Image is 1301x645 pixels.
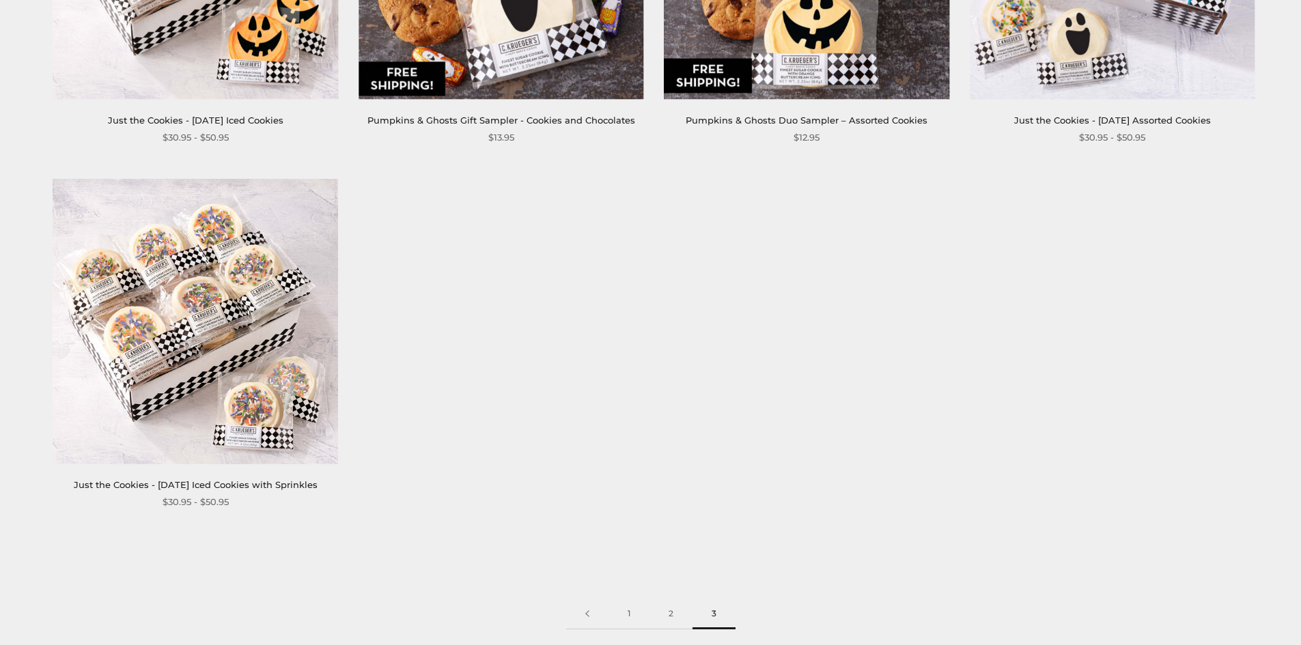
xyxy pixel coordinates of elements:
[74,479,318,490] a: Just the Cookies - [DATE] Iced Cookies with Sprinkles
[108,115,283,126] a: Just the Cookies - [DATE] Iced Cookies
[488,130,514,145] span: $13.95
[53,180,338,464] img: Just the Cookies - Halloween Iced Cookies with Sprinkles
[608,599,649,629] a: 1
[649,599,693,629] a: 2
[367,115,635,126] a: Pumpkins & Ghosts Gift Sampler - Cookies and Chocolates
[163,495,229,509] span: $30.95 - $50.95
[693,599,736,629] span: 3
[1079,130,1145,145] span: $30.95 - $50.95
[794,130,820,145] span: $12.95
[163,130,229,145] span: $30.95 - $50.95
[686,115,927,126] a: Pumpkins & Ghosts Duo Sampler – Assorted Cookies
[1014,115,1211,126] a: Just the Cookies - [DATE] Assorted Cookies
[566,599,608,629] a: Previous page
